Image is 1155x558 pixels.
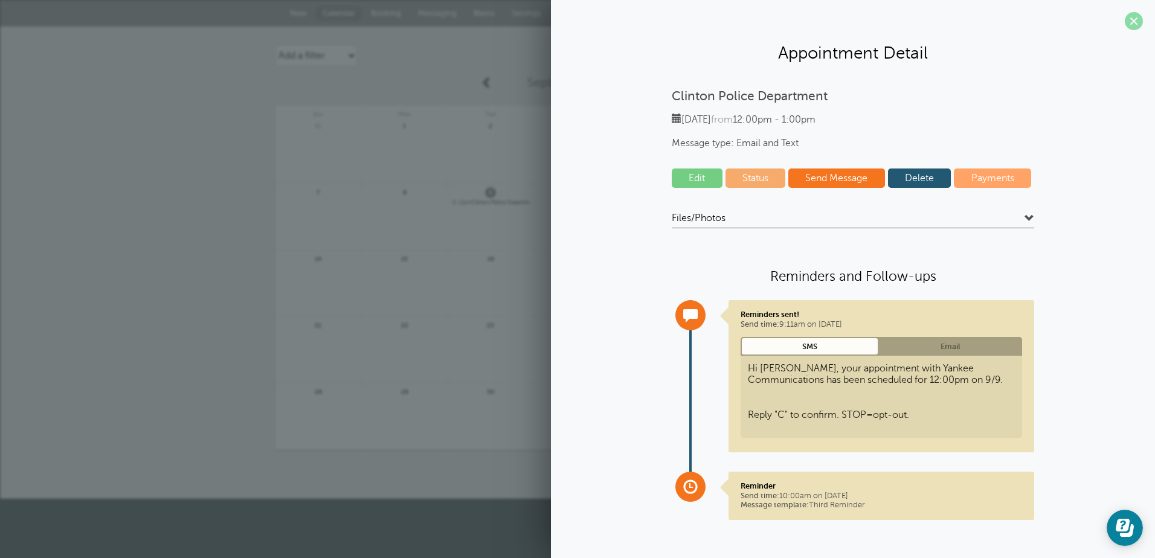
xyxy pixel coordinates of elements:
span: 8 [399,187,410,196]
span: 30 [485,386,496,396]
span: Blasts [474,8,495,18]
span: Messaging [418,8,457,18]
span: 1 [399,121,410,130]
span: Confirmed. Changing the appointment date will unconfirm the appointment. [452,199,455,204]
p: 10:00am on [DATE] Third Reminder [741,481,1022,510]
span: 7 [313,187,324,196]
a: Send Message [788,168,885,188]
iframe: Resource center [1107,510,1143,546]
span: from [711,114,733,125]
span: 23 [485,320,496,329]
span: 15 [399,254,410,263]
span: Send time: [741,492,779,500]
span: Files/Photos [672,212,725,224]
span: Booking [371,8,401,18]
span: 2 [485,121,496,130]
span: Sun [275,106,361,118]
span: 14 [313,254,324,263]
strong: Reminders sent! [741,310,799,319]
h4: Reminders and Follow-ups [672,268,1034,285]
span: 22 [399,320,410,329]
a: SMS [741,337,879,356]
a: Payments [954,168,1031,188]
span: 31 [313,121,324,130]
p: Hi [PERSON_NAME], your appointment with Yankee Communications has been scheduled for 12:00pm on 9... [748,363,1015,421]
a: Status [725,168,786,188]
a: Edit [672,168,722,188]
p: 9:11am on [DATE] [741,310,1022,329]
a: 12pmClinton Police Department [452,199,530,206]
span: Message type: Email and Text [672,138,1034,149]
span: 16 [485,254,496,263]
span: [DATE] 12:00pm - 1:00pm [672,114,816,125]
p: Clinton Police Department [672,89,1034,104]
span: Settings [512,8,541,18]
a: Delete [888,168,951,188]
a: Email [879,337,1022,356]
h2: Appointment Detail [563,42,1143,63]
span: Tue [448,106,534,118]
a: Calendar [315,5,362,21]
span: 12pm [458,199,472,205]
span: Mon [362,106,448,118]
span: 9 [485,187,496,196]
span: Calendar [323,8,355,18]
span: New [290,8,307,18]
span: Clinton Police Department [452,199,530,206]
span: Wed [534,106,620,118]
span: Message template: [741,501,809,509]
span: Send time: [741,320,779,329]
a: September 2025 [500,69,655,96]
strong: Reminder [741,481,776,490]
span: 21 [313,320,324,329]
span: 28 [313,386,324,396]
span: 29 [399,386,410,396]
span: September [527,75,588,89]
